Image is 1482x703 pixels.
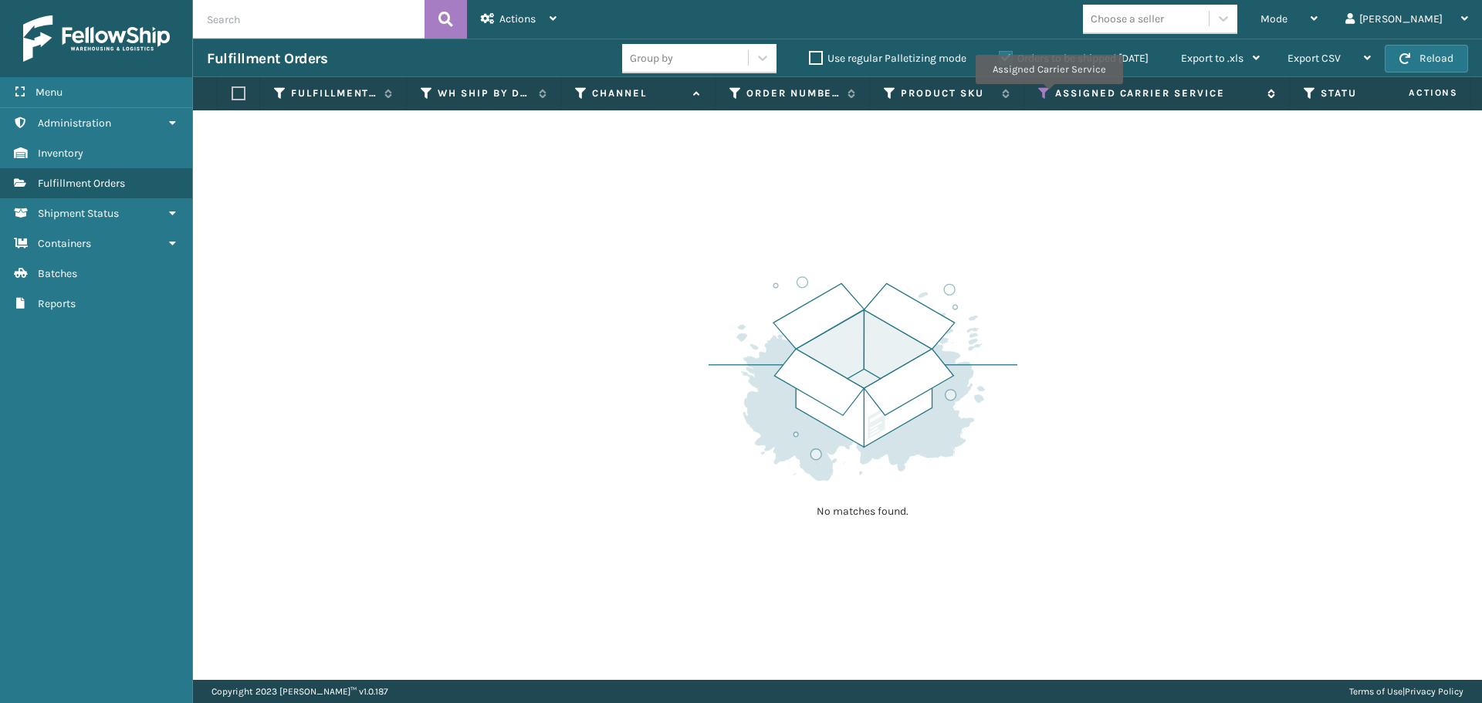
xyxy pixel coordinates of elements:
span: Containers [38,237,91,250]
label: Orders to be shipped [DATE] [999,52,1149,65]
label: Product SKU [901,86,994,100]
label: Use regular Palletizing mode [809,52,966,65]
div: Choose a seller [1091,11,1164,27]
h3: Fulfillment Orders [207,49,327,68]
label: Fulfillment Order Id [291,86,377,100]
span: Menu [36,86,63,99]
span: Inventory [38,147,83,160]
span: Export to .xls [1181,52,1243,65]
div: | [1349,680,1463,703]
span: Shipment Status [38,207,119,220]
label: Status [1321,86,1414,100]
label: Assigned Carrier Service [1055,86,1260,100]
label: WH Ship By Date [438,86,531,100]
button: Reload [1385,45,1468,73]
label: Channel [592,86,685,100]
span: Batches [38,267,77,280]
a: Terms of Use [1349,686,1402,697]
span: Fulfillment Orders [38,177,125,190]
label: Order Number [746,86,840,100]
span: Actions [1360,80,1467,106]
p: Copyright 2023 [PERSON_NAME]™ v 1.0.187 [211,680,388,703]
img: logo [23,15,170,62]
span: Reports [38,297,76,310]
span: Actions [499,12,536,25]
span: Administration [38,117,111,130]
a: Privacy Policy [1405,686,1463,697]
div: Group by [630,50,673,66]
span: Mode [1260,12,1287,25]
span: Export CSV [1287,52,1341,65]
